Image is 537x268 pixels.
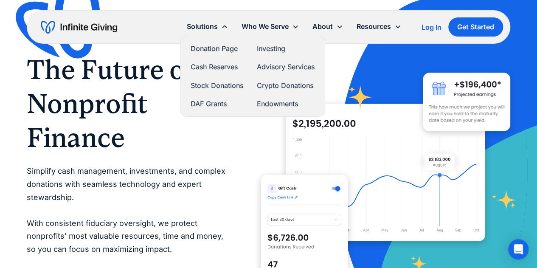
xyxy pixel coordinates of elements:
a: Donation Page [191,43,243,54]
a: Endowments [257,98,315,110]
a: Cash Reserves [191,61,243,73]
a: home [41,20,117,34]
a: Log In [422,22,441,32]
h1: The Future of Nonprofit Finance [27,53,226,155]
div: Resources [350,17,408,36]
p: Simplify cash management, investments, and complex donations with seamless technology and expert ... [27,165,226,256]
div: Who We Serve [242,21,289,32]
div: Log In [422,24,441,31]
a: Stock Donations [191,80,243,91]
nav: Solutions [180,36,325,117]
a: DAF Grants [191,98,243,110]
a: Advisory Services [257,61,315,73]
img: nonprofit donation platform [286,104,485,242]
div: Open Intercom Messenger [508,239,529,260]
div: Solutions [180,17,235,36]
div: About [312,21,333,32]
div: Solutions [187,21,218,32]
div: About [306,17,350,36]
a: Crypto Donations [257,80,315,91]
a: Get Started [448,17,503,37]
a: Investing [257,43,315,54]
div: Resources [357,21,391,32]
img: fundraising star [492,190,517,210]
div: Who We Serve [235,17,306,36]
